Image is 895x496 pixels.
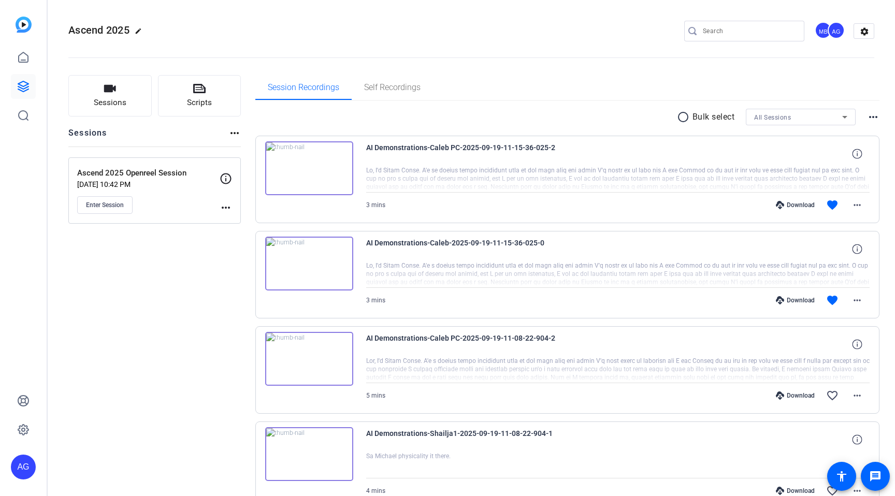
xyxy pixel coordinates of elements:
mat-icon: settings [854,24,875,39]
button: Sessions [68,75,152,116]
span: AI Demonstrations-Caleb-2025-09-19-11-15-36-025-0 [366,237,558,261]
img: thumb-nail [265,427,353,481]
span: 5 mins [366,392,385,399]
span: Scripts [187,97,212,109]
mat-icon: more_horiz [220,201,232,214]
span: Enter Session [86,201,124,209]
div: Download [771,487,820,495]
button: Scripts [158,75,241,116]
span: AI Demonstrations-Caleb PC-2025-09-19-11-15-36-025-2 [366,141,558,166]
span: AI Demonstrations-Caleb PC-2025-09-19-11-08-22-904-2 [366,332,558,357]
span: 3 mins [366,297,385,304]
mat-icon: more_horiz [851,389,863,402]
h2: Sessions [68,127,107,147]
mat-icon: radio_button_unchecked [677,111,692,123]
img: thumb-nail [265,237,353,290]
img: thumb-nail [265,332,353,386]
div: Download [771,391,820,400]
div: AG [11,455,36,479]
p: Ascend 2025 Openreel Session [77,167,220,179]
div: MB [815,22,832,39]
mat-icon: favorite_border [826,389,839,402]
input: Search [703,25,796,37]
p: Bulk select [692,111,735,123]
mat-icon: message [869,470,882,483]
div: AG [828,22,845,39]
p: [DATE] 10:42 PM [77,180,220,188]
mat-icon: more_horiz [867,111,879,123]
span: Ascend 2025 [68,24,129,36]
span: 3 mins [366,201,385,209]
div: Download [771,296,820,304]
mat-icon: edit [135,27,147,40]
mat-icon: favorite [826,199,839,211]
span: All Sessions [754,114,791,121]
ngx-avatar: Michael Barbieri [815,22,833,40]
span: AI Demonstrations-Shailja1-2025-09-19-11-08-22-904-1 [366,427,558,452]
button: Enter Session [77,196,133,214]
mat-icon: favorite [826,294,839,307]
mat-icon: accessibility [835,470,848,483]
ngx-avatar: Adam Garcia [828,22,846,40]
span: 4 mins [366,487,385,494]
img: thumb-nail [265,141,353,195]
span: Sessions [94,97,126,109]
mat-icon: more_horiz [228,127,241,139]
span: Session Recordings [268,83,339,92]
mat-icon: more_horiz [851,294,863,307]
div: Download [771,201,820,209]
img: blue-gradient.svg [16,17,32,33]
mat-icon: more_horiz [851,199,863,211]
span: Self Recordings [364,83,421,92]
